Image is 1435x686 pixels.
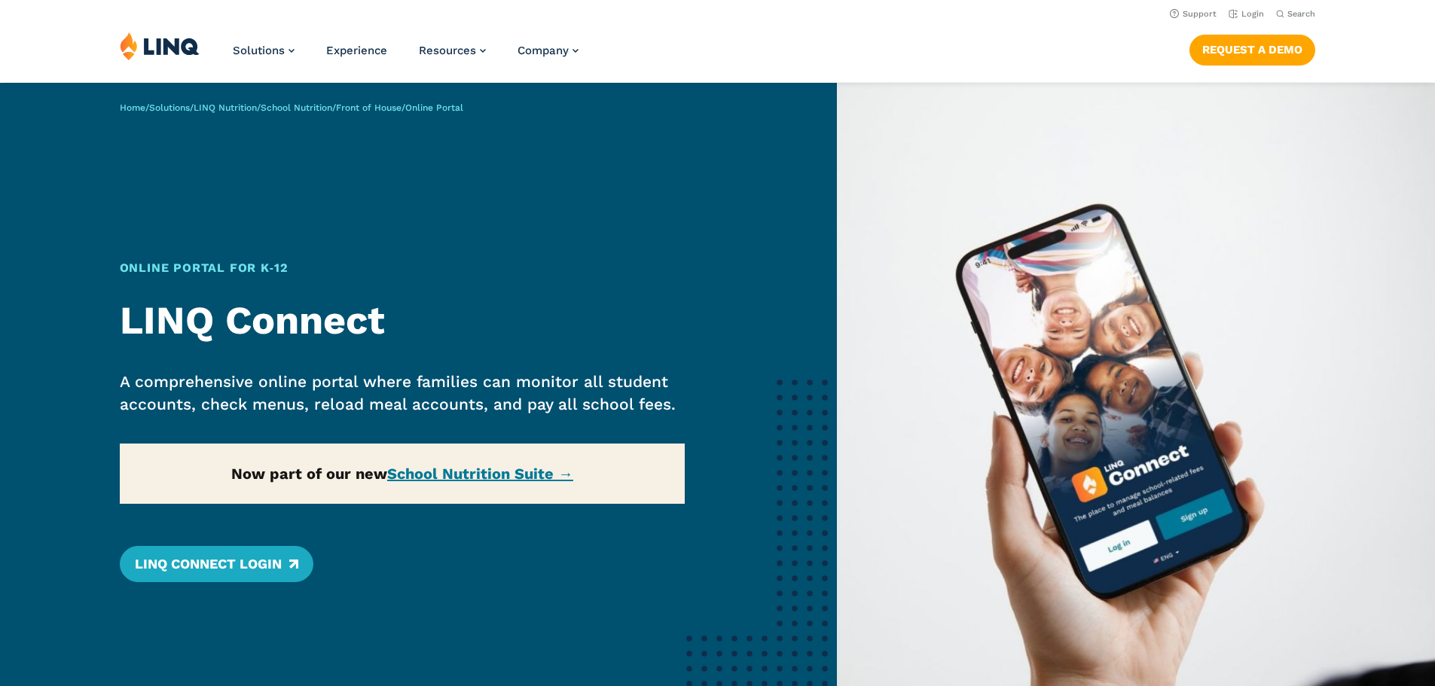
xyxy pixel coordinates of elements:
[120,297,385,343] strong: LINQ Connect
[233,44,295,57] a: Solutions
[518,44,569,57] span: Company
[1276,8,1315,20] button: Open Search Bar
[261,102,332,113] a: School Nutrition
[120,102,463,113] span: / / / / /
[419,44,486,57] a: Resources
[326,44,387,57] a: Experience
[336,102,401,113] a: Front of House
[120,32,200,60] img: LINQ | K‑12 Software
[231,465,573,483] strong: Now part of our new
[233,32,579,81] nav: Primary Navigation
[419,44,476,57] span: Resources
[518,44,579,57] a: Company
[120,546,313,582] a: LINQ Connect Login
[1170,9,1217,19] a: Support
[1189,35,1315,65] a: Request a Demo
[120,259,685,277] h1: Online Portal for K‑12
[120,370,685,416] p: A comprehensive online portal where families can monitor all student accounts, check menus, reloa...
[387,465,573,483] a: School Nutrition Suite →
[1287,9,1315,19] span: Search
[1229,9,1264,19] a: Login
[233,44,285,57] span: Solutions
[120,102,145,113] a: Home
[1189,32,1315,65] nav: Button Navigation
[149,102,190,113] a: Solutions
[194,102,257,113] a: LINQ Nutrition
[405,102,463,113] span: Online Portal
